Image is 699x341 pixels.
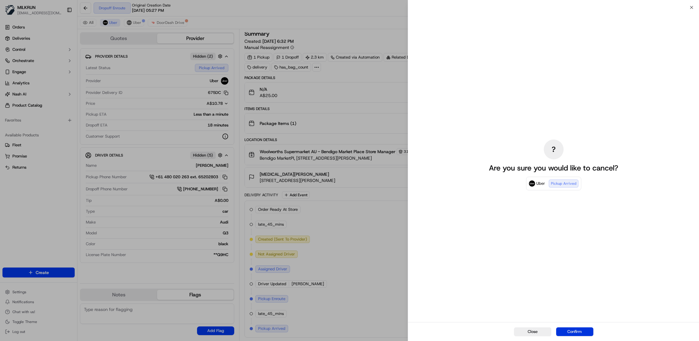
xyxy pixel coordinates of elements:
button: Close [514,327,551,336]
span: Uber [536,180,545,187]
div: ? [544,139,564,159]
p: Are you sure you would like to cancel? [489,163,618,173]
button: Confirm [556,327,593,336]
img: Uber [529,180,535,187]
